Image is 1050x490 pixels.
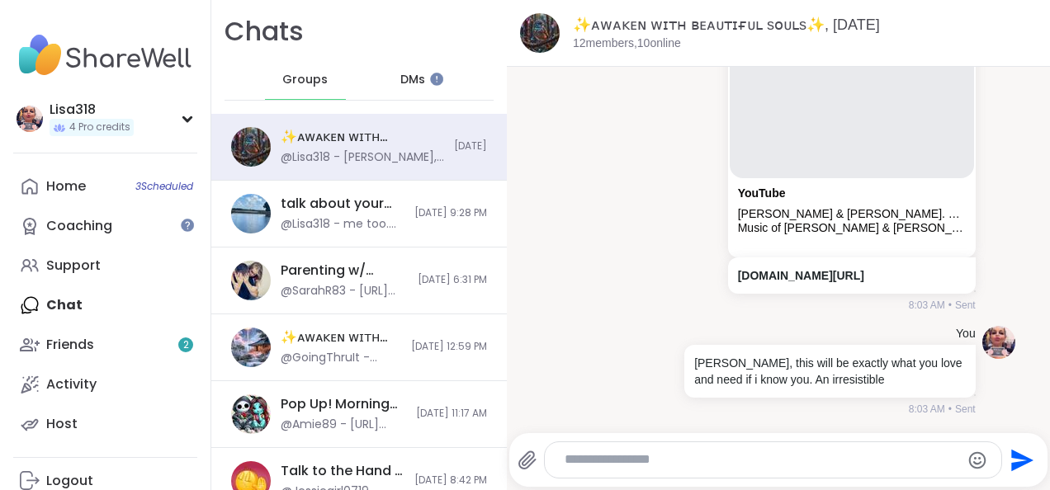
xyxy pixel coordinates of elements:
span: DMs [400,72,425,88]
div: Pop Up! Morning Session!, [DATE] [281,395,406,413]
a: Attachment [738,186,786,200]
span: Groups [282,72,328,88]
div: Host [46,415,78,433]
div: ✨ᴀᴡᴀᴋᴇɴ ᴡɪᴛʜ ʙᴇᴀᴜᴛɪғᴜʟ sᴏᴜʟs✨, [DATE] [281,128,444,146]
img: ✨ᴀᴡᴀᴋᴇɴ ᴡɪᴛʜ ʙᴇᴀᴜᴛɪғᴜʟ sᴏᴜʟs✨, Sep 13 [520,13,560,53]
h4: You [956,326,976,342]
div: @GoingThruIt - Ohhhh that is awesome!!!! I am gonna try to create a meme with that to share with ... [281,350,401,366]
span: [DATE] 12:59 PM [411,340,487,354]
span: [DATE] [454,139,487,153]
span: [DATE] 9:28 PM [414,206,487,220]
button: Emoji picker [967,450,987,470]
img: https://sharewell-space-live.sfo3.digitaloceanspaces.com/user-generated/dbce20f4-cca2-48d8-8c3e-9... [982,326,1015,359]
div: Support [46,257,101,275]
div: Coaching [46,217,112,235]
span: 8:03 AM [909,298,945,313]
span: • [948,298,952,313]
h1: Chats [225,13,304,50]
button: Send [1002,441,1039,478]
div: Lisa318 [50,101,134,119]
p: [PERSON_NAME], this will be exactly what you love and need if i know you. An irresistible [694,355,966,388]
iframe: Spotlight [181,219,194,232]
span: 8:03 AM [909,402,945,417]
div: Talk to the Hand - Setting Healthy Boundaries , [DATE] [281,462,404,480]
img: Pop Up! Morning Session!, Sep 12 [231,394,271,434]
span: Sent [955,298,976,313]
a: Home3Scheduled [13,167,197,206]
a: Friends2 [13,325,197,365]
a: Coaching [13,206,197,246]
div: Music of [PERSON_NAME] & [PERSON_NAME] Album: Immortal Memory [738,221,966,235]
textarea: Type your message [565,451,955,469]
div: @Lisa318 - [PERSON_NAME], this will be exactly what you love and need if i know you. An irresistible [281,149,444,166]
img: talk about your day, Sep 12 [231,194,271,233]
div: Home [46,177,86,196]
div: talk about your day, [DATE] [281,195,404,213]
img: Lisa318 [17,106,43,132]
div: @Lisa318 - me too. but then i started getting pervy picts [281,216,404,233]
img: ✨ᴀᴡᴀᴋᴇɴ ᴡɪᴛʜ ʙᴇᴀᴜᴛɪғᴜʟ sᴏᴜʟs✨, Sep 13 [231,127,271,167]
span: 2 [183,338,189,352]
span: Sent [955,402,976,417]
span: • [948,402,952,417]
span: 4 Pro credits [69,120,130,134]
a: Host [13,404,197,444]
span: 3 Scheduled [135,180,193,193]
div: Activity [46,375,97,393]
div: ✨ᴀᴡᴀᴋᴇɴ ᴡɪᴛʜ ʙᴇᴀᴜᴛɪғᴜʟ sᴏᴜʟs✨, [DATE] [281,328,401,346]
a: [DOMAIN_NAME][URL] [738,269,864,282]
div: @SarahR83 - [URL][DOMAIN_NAME] [281,283,408,299]
img: ShareWell Nav Logo [13,26,197,84]
a: ✨ᴀᴡᴀᴋᴇɴ ᴡɪᴛʜ ʙᴇᴀᴜᴛɪғᴜʟ sᴏᴜʟs✨, [DATE] [573,16,880,33]
a: Activity [13,365,197,404]
p: 12 members, 10 online [573,35,681,52]
span: [DATE] 6:31 PM [418,273,487,287]
div: Logout [46,472,93,490]
div: Parenting w/ Mental Health (all ages), [DATE] [281,261,408,280]
a: Support [13,246,197,285]
span: [DATE] 11:17 AM [416,407,487,421]
div: [PERSON_NAME] & [PERSON_NAME]. Elegy [738,207,966,221]
span: [DATE] 8:42 PM [414,474,487,488]
div: Friends [46,336,94,354]
img: ✨ᴀᴡᴀᴋᴇɴ ᴡɪᴛʜ ʙᴇᴀᴜᴛɪғᴜʟ sᴏᴜʟs✨, Sep 12 [231,327,271,367]
iframe: Spotlight [430,73,443,86]
div: @Amie89 - [URL][DOMAIN_NAME] [281,417,406,433]
img: Parenting w/ Mental Health (all ages), Sep 12 [231,261,271,300]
